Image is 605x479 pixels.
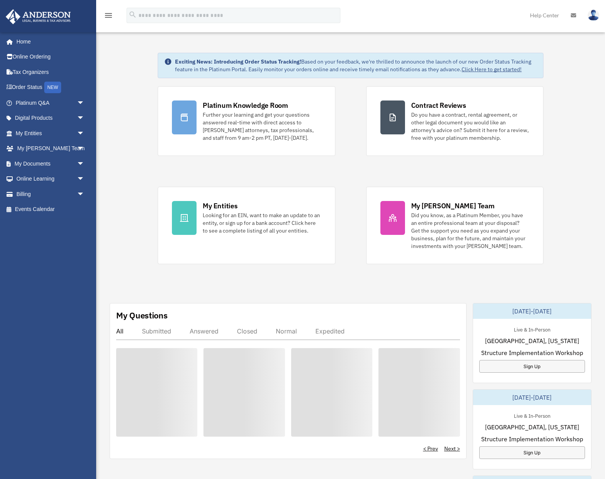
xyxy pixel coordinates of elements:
[411,100,466,110] div: Contract Reviews
[158,187,335,264] a: My Entities Looking for an EIN, want to make an update to an entity, or sign up for a bank accoun...
[77,95,92,111] span: arrow_drop_down
[175,58,537,73] div: Based on your feedback, we're thrilled to announce the launch of our new Order Status Tracking fe...
[315,327,345,335] div: Expedited
[5,202,96,217] a: Events Calendar
[5,64,96,80] a: Tax Organizers
[5,111,96,126] a: Digital Productsarrow_drop_down
[411,201,495,211] div: My [PERSON_NAME] Team
[203,201,237,211] div: My Entities
[104,13,113,20] a: menu
[508,325,557,333] div: Live & In-Person
[481,348,583,357] span: Structure Implementation Workshop
[5,186,96,202] a: Billingarrow_drop_down
[444,445,460,452] a: Next >
[77,186,92,202] span: arrow_drop_down
[5,171,96,187] a: Online Learningarrow_drop_down
[423,445,438,452] a: < Prev
[5,156,96,171] a: My Documentsarrow_drop_down
[5,126,96,141] a: My Entitiesarrow_drop_down
[276,327,297,335] div: Normal
[77,156,92,172] span: arrow_drop_down
[142,327,171,335] div: Submitted
[485,336,579,345] span: [GEOGRAPHIC_DATA], [US_STATE]
[175,58,301,65] strong: Exciting News: Introducing Order Status Tracking!
[190,327,218,335] div: Answered
[158,86,335,156] a: Platinum Knowledge Room Further your learning and get your questions answered real-time with dire...
[479,360,585,373] a: Sign Up
[128,10,137,19] i: search
[116,327,123,335] div: All
[104,11,113,20] i: menu
[479,446,585,459] a: Sign Up
[203,100,288,110] div: Platinum Knowledge Room
[77,126,92,141] span: arrow_drop_down
[473,390,591,405] div: [DATE]-[DATE]
[77,141,92,157] span: arrow_drop_down
[508,411,557,419] div: Live & In-Person
[366,187,543,264] a: My [PERSON_NAME] Team Did you know, as a Platinum Member, you have an entire professional team at...
[116,310,168,321] div: My Questions
[481,434,583,444] span: Structure Implementation Workshop
[411,211,529,250] div: Did you know, as a Platinum Member, you have an entire professional team at your disposal? Get th...
[485,422,579,432] span: [GEOGRAPHIC_DATA], [US_STATE]
[5,95,96,111] a: Platinum Q&Aarrow_drop_down
[3,9,73,24] img: Anderson Advisors Platinum Portal
[5,34,92,49] a: Home
[366,86,543,156] a: Contract Reviews Do you have a contract, rental agreement, or other legal document you would like...
[203,111,321,142] div: Further your learning and get your questions answered real-time with direct access to [PERSON_NAM...
[411,111,529,142] div: Do you have a contract, rental agreement, or other legal document you would like an attorney's ad...
[44,82,61,93] div: NEW
[5,141,96,156] a: My [PERSON_NAME] Teamarrow_drop_down
[203,211,321,234] div: Looking for an EIN, want to make an update to an entity, or sign up for a bank account? Click her...
[77,111,92,126] span: arrow_drop_down
[5,49,96,65] a: Online Ordering
[5,80,96,95] a: Order StatusNEW
[588,10,599,21] img: User Pic
[237,327,257,335] div: Closed
[473,303,591,319] div: [DATE]-[DATE]
[77,171,92,187] span: arrow_drop_down
[462,66,522,73] a: Click Here to get started!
